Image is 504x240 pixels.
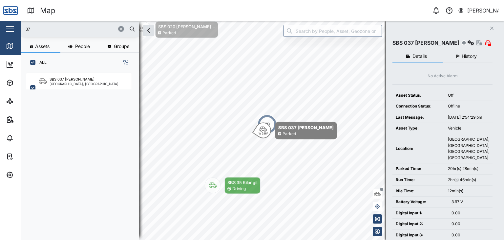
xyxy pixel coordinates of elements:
[114,44,129,49] span: Groups
[17,79,37,86] div: Assets
[162,30,176,36] div: Parked
[17,134,37,142] div: Alarms
[448,125,489,132] div: Vehicle
[448,114,489,121] div: [DATE] 2:54:29 pm
[396,199,445,205] div: Battery Voltage:
[428,73,458,79] div: No Active Alarm
[17,153,35,160] div: Tasks
[396,210,445,216] div: Digital Input 1:
[412,54,427,59] span: Details
[396,125,441,132] div: Asset Type:
[35,44,50,49] span: Assets
[75,44,90,49] span: People
[467,7,499,15] div: [PERSON_NAME]
[26,70,139,235] div: grid
[396,188,441,194] div: Idle Time:
[451,199,489,205] div: 3.97 V
[392,39,459,47] div: SBS 037 [PERSON_NAME]
[278,124,334,131] div: SBS 037 [PERSON_NAME]
[458,6,499,15] button: [PERSON_NAME]
[396,92,441,99] div: Asset Status:
[17,42,32,50] div: Map
[50,77,94,82] div: SBS 037 [PERSON_NAME]
[396,221,445,227] div: Digital Input 2:
[396,177,441,183] div: Run Time:
[448,188,489,194] div: 12min(s)
[462,54,477,59] span: History
[17,116,39,123] div: Reports
[257,114,277,134] div: Map marker
[451,221,489,227] div: 0.00
[396,114,441,121] div: Last Message:
[448,136,489,161] div: [GEOGRAPHIC_DATA], [GEOGRAPHIC_DATA], [GEOGRAPHIC_DATA], [GEOGRAPHIC_DATA]
[396,232,445,238] div: Digital Input 3:
[448,177,489,183] div: 2hr(s) 46min(s)
[255,122,337,139] div: Map marker
[451,210,489,216] div: 0.00
[265,121,270,128] div: 10
[17,98,33,105] div: Sites
[232,186,246,192] div: Driving
[396,146,441,152] div: Location:
[3,3,18,18] img: Main Logo
[158,23,215,30] div: SBS 020 [PERSON_NAME]...
[25,24,135,34] input: Search assets or drivers
[50,82,118,85] div: [GEOGRAPHIC_DATA], [GEOGRAPHIC_DATA]
[205,177,261,194] div: Map marker
[227,179,258,186] div: SBS 35 Kilangit
[259,132,268,135] div: W 258°
[283,25,382,37] input: Search by People, Asset, Geozone or Place
[40,5,55,16] div: Map
[451,232,489,238] div: 0.00
[17,61,47,68] div: Dashboard
[283,131,296,137] div: Parked
[35,60,47,65] label: ALL
[396,103,441,109] div: Connection Status:
[448,103,489,109] div: Offline
[396,166,441,172] div: Parked Time:
[17,171,40,179] div: Settings
[136,21,218,38] div: Map marker
[448,166,489,172] div: 20hr(s) 28min(s)
[448,92,489,99] div: Off
[21,21,504,240] canvas: Map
